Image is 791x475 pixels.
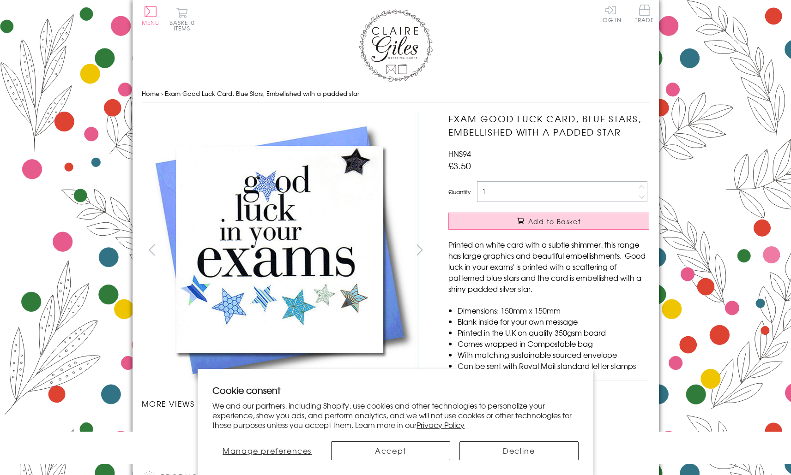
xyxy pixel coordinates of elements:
label: Quantity [448,188,471,196]
span: Exam Good Luck Card, Blue Stars, Embellished with a padded star [165,89,359,98]
a: Privacy Policy [417,419,465,430]
nav: breadcrumbs [142,84,650,103]
ul: Carousel Pagination [142,418,430,439]
button: Add to Basket [448,213,649,230]
a: Log In [599,5,622,23]
button: Basket0 items [169,7,195,31]
li: Can be sent with Royal Mail standard letter stamps [458,360,649,371]
li: Comes wrapped in Compostable bag [458,338,649,349]
span: Trade [635,5,654,23]
button: Menu [142,6,160,25]
button: prev [142,239,163,260]
span: › [161,89,163,98]
button: Manage preferences [212,441,322,460]
h2: Cookie consent [212,384,579,397]
span: £3.50 [448,159,471,172]
p: Printed on white card with a subtle shimmer, this range has large graphics and beautiful embellis... [448,239,649,294]
button: Accept [331,441,450,460]
p: We and our partners, including Shopify, use cookies and other technologies to personalize your ex... [212,401,579,429]
li: Blank inside for your own message [458,316,649,327]
a: Trade [635,5,654,24]
span: Manage preferences [223,445,312,456]
a: Home [142,89,159,98]
span: Add to Basket [528,217,581,226]
img: Claire Giles Greetings Cards [359,9,433,82]
li: With matching sustainable sourced envelope [458,349,649,360]
h1: Exam Good Luck Card, Blue Stars, Embellished with a padded star [448,112,649,139]
span: HNS94 [448,148,471,159]
li: Printed in the U.K on quality 350gsm board [458,327,649,338]
li: Dimensions: 150mm x 150mm [458,305,649,316]
li: Carousel Page 1 (Current Slide) [142,418,214,439]
img: Exam Good Luck Card, Blue Stars, Embellished with a padded star [141,112,418,388]
img: Exam Good Luck Card, Blue Stars, Embellished with a padded star [430,112,707,389]
h3: More views [142,398,430,409]
button: Decline [459,441,579,460]
button: next [409,239,430,260]
span: 0 items [174,18,195,32]
span: Menu [142,18,160,27]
